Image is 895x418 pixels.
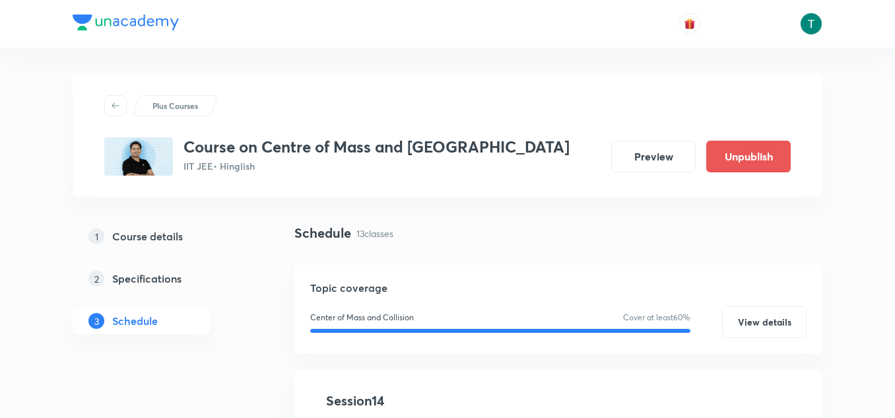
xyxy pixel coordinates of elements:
[88,271,104,287] p: 2
[73,223,252,250] a: 1Course details
[356,226,393,240] p: 13 classes
[183,159,570,173] p: IIT JEE • Hinglish
[73,265,252,292] a: 2Specifications
[326,391,567,411] h4: Session 14
[88,313,104,329] p: 3
[294,223,351,243] h4: Schedule
[623,312,690,324] p: Cover at least 60 %
[800,13,822,35] img: Tajvendra Singh
[152,100,198,112] p: Plus Courses
[73,15,179,34] a: Company Logo
[611,141,696,172] button: Preview
[684,18,696,30] img: avatar
[722,306,807,338] button: View details
[104,137,173,176] img: C41ABD65-D83C-4CFC-BCAC-AD8734487782_plus.png
[88,228,104,244] p: 1
[112,313,158,329] h5: Schedule
[73,15,179,30] img: Company Logo
[112,271,182,287] h5: Specifications
[310,312,414,324] p: Center of Mass and Collision
[706,141,791,172] button: Unpublish
[679,13,700,34] button: avatar
[112,228,183,244] h5: Course details
[310,280,807,296] h5: Topic coverage
[183,137,570,157] h3: Course on Centre of Mass and [GEOGRAPHIC_DATA]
